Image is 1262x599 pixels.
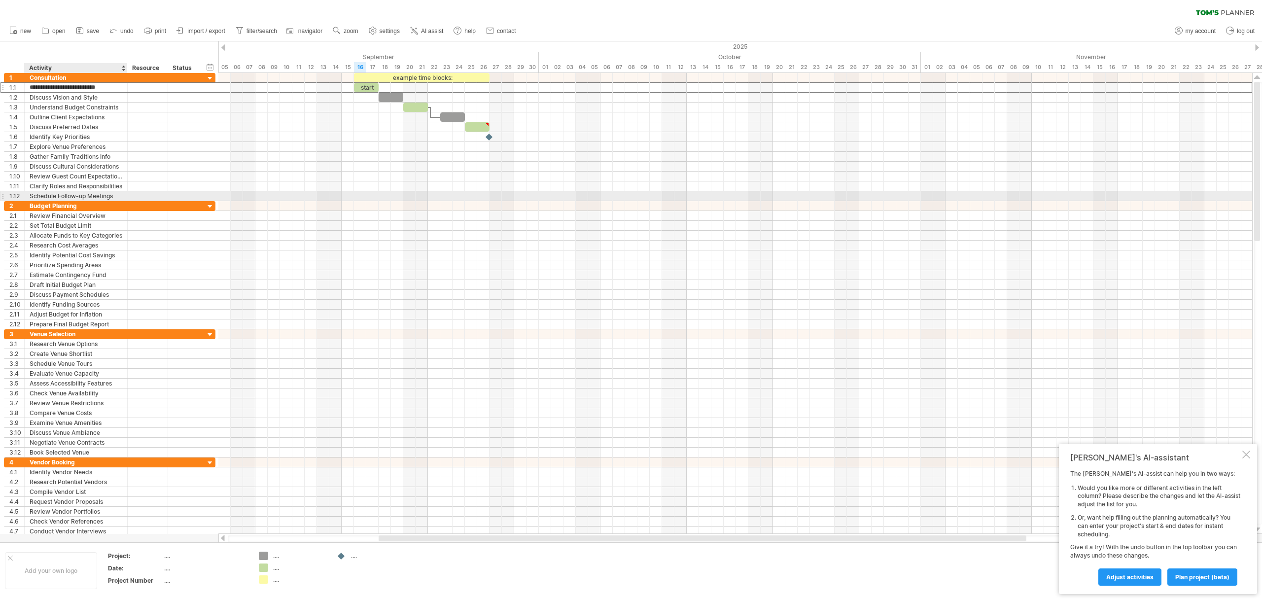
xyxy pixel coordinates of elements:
[187,28,225,35] span: import / export
[9,339,24,349] div: 3.1
[9,83,24,92] div: 1.1
[773,62,785,72] div: Monday, 20 October 2025
[1070,453,1240,462] div: [PERSON_NAME]'s AI-assistant
[9,487,24,496] div: 4.3
[1130,62,1143,72] div: Tuesday, 18 November 2025
[9,497,24,506] div: 4.4
[30,408,122,418] div: Compare Venue Costs
[9,172,24,181] div: 1.10
[539,62,551,72] div: Wednesday, 1 October 2025
[1098,568,1161,586] a: Adjust activities
[909,62,921,72] div: Friday, 31 October 2025
[982,62,995,72] div: Thursday, 6 November 2025
[305,62,317,72] div: Friday, 12 September 2025
[1237,28,1255,35] span: log out
[9,527,24,536] div: 4.7
[174,25,228,37] a: import / export
[1056,62,1069,72] div: Wednesday, 12 November 2025
[30,467,122,477] div: Identify Vendor Needs
[699,62,711,72] div: Tuesday, 14 October 2025
[884,62,896,72] div: Wednesday, 29 October 2025
[30,181,122,191] div: Clarify Roles and Responsibilities
[9,270,24,280] div: 2.7
[946,62,958,72] div: Monday, 3 November 2025
[30,319,122,329] div: Prepare Final Budget Report
[662,62,674,72] div: Saturday, 11 October 2025
[30,103,122,112] div: Understand Budget Constraints
[164,564,247,572] div: ....
[451,25,479,37] a: help
[379,62,391,72] div: Thursday, 18 September 2025
[1192,62,1204,72] div: Sunday, 23 November 2025
[1081,62,1093,72] div: Friday, 14 November 2025
[30,310,122,319] div: Adjust Budget for Inflation
[736,62,748,72] div: Friday, 17 October 2025
[9,507,24,516] div: 4.5
[1070,470,1240,585] div: The [PERSON_NAME]'s AI-assist can help you in two ways: Give it a try! With the undo button in th...
[9,241,24,250] div: 2.4
[970,62,982,72] div: Wednesday, 5 November 2025
[1044,62,1056,72] div: Tuesday, 11 November 2025
[896,62,909,72] div: Thursday, 30 October 2025
[674,62,687,72] div: Sunday, 12 October 2025
[9,448,24,457] div: 3.12
[344,28,358,35] span: zoom
[30,221,122,230] div: Set Total Budget Limit
[1155,62,1167,72] div: Thursday, 20 November 2025
[30,477,122,487] div: Research Potential Vendors
[169,52,539,62] div: September 2025
[30,132,122,141] div: Identify Key Priorities
[107,25,137,37] a: undo
[9,300,24,309] div: 2.10
[933,62,946,72] div: Sunday, 2 November 2025
[9,231,24,240] div: 2.3
[164,576,247,585] div: ....
[1175,573,1229,581] span: plan project (beta)
[958,62,970,72] div: Tuesday, 4 November 2025
[380,28,400,35] span: settings
[9,418,24,427] div: 3.9
[29,63,122,73] div: Activity
[9,329,24,339] div: 3
[231,62,243,72] div: Saturday, 6 September 2025
[1204,62,1217,72] div: Monday, 24 November 2025
[30,497,122,506] div: Request Vendor Proposals
[9,458,24,467] div: 4
[9,467,24,477] div: 4.1
[30,172,122,181] div: Review Guest Count Expectations
[7,25,34,37] a: new
[1180,62,1192,72] div: Saturday, 22 November 2025
[9,73,24,82] div: 1
[354,73,490,82] div: example time blocks:
[526,62,539,72] div: Tuesday, 30 September 2025
[155,28,166,35] span: print
[822,62,835,72] div: Friday, 24 October 2025
[477,62,490,72] div: Friday, 26 September 2025
[132,63,162,73] div: Resource
[173,63,194,73] div: Status
[9,132,24,141] div: 1.6
[141,25,169,37] a: print
[576,62,588,72] div: Saturday, 4 October 2025
[514,62,526,72] div: Monday, 29 September 2025
[1007,62,1019,72] div: Saturday, 8 November 2025
[9,280,24,289] div: 2.8
[9,250,24,260] div: 2.5
[1078,514,1240,538] li: Or, want help filling out the planning automatically? You can enter your project's start & end da...
[30,142,122,151] div: Explore Venue Preferences
[563,62,576,72] div: Friday, 3 October 2025
[872,62,884,72] div: Tuesday, 28 October 2025
[1224,25,1258,37] a: log out
[835,62,847,72] div: Saturday, 25 October 2025
[366,62,379,72] div: Wednesday, 17 September 2025
[1143,62,1155,72] div: Wednesday, 19 November 2025
[1229,62,1241,72] div: Wednesday, 26 November 2025
[1069,62,1081,72] div: Thursday, 13 November 2025
[30,162,122,171] div: Discuss Cultural Considerations
[1167,568,1237,586] a: plan project (beta)
[9,181,24,191] div: 1.11
[785,62,798,72] div: Tuesday, 21 October 2025
[637,62,650,72] div: Thursday, 9 October 2025
[30,438,122,447] div: Negotiate Venue Contracts
[108,564,162,572] div: Date:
